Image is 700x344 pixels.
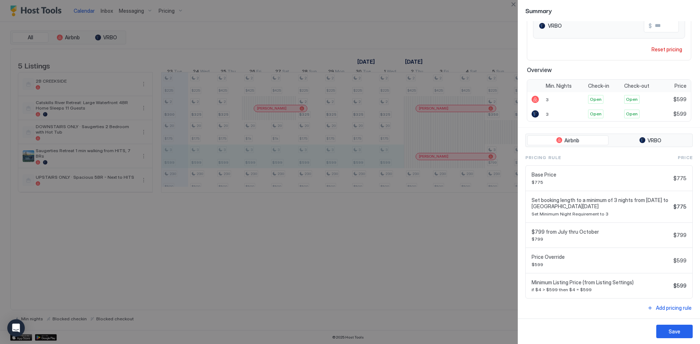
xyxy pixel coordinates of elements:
span: Price [674,83,687,89]
button: Save [656,325,693,338]
span: $799 [532,236,670,242]
span: Airbnb [564,137,579,144]
span: $775 [673,175,687,182]
span: Open [590,111,602,117]
span: Open [626,111,638,117]
button: Airbnb [527,135,608,146]
span: Base Price [532,171,670,178]
div: tab-group [525,134,693,147]
span: Overview [527,66,691,74]
span: Open [590,96,602,103]
span: $599 [673,111,687,117]
span: Set booking length to a minimum of 3 nights from [DATE] to [GEOGRAPHIC_DATA][DATE] [532,197,670,210]
span: Check-out [624,83,649,89]
div: Save [669,328,680,335]
span: Price [678,154,693,161]
span: Min. Nights [546,83,572,89]
span: $799 from July thru October [532,229,670,235]
span: $775 [673,203,687,210]
span: $775 [532,179,670,185]
div: Add pricing rule [656,304,692,312]
span: 3 [546,111,549,117]
span: 3 [546,97,549,102]
span: Open [626,96,638,103]
span: Price Override [532,254,670,260]
span: Pricing Rule [525,154,561,161]
span: if $4 > $599 then $4 = $599 [532,287,670,292]
div: Open Intercom Messenger [7,319,25,337]
button: Add pricing rule [646,303,693,313]
span: Check-in [588,83,609,89]
span: $799 [673,232,687,238]
span: VRBO [548,23,562,29]
span: $ [649,23,652,29]
span: $599 [673,96,687,103]
span: Minimum Listing Price (from Listing Settings) [532,279,670,286]
span: $599 [532,262,670,267]
span: VRBO [647,137,661,144]
div: Reset pricing [652,46,682,53]
button: Reset pricing [649,44,685,54]
button: VRBO [610,135,691,146]
span: Summary [525,6,693,15]
span: $599 [673,282,687,289]
span: $599 [673,257,687,264]
span: Set Minimum Night Requirement to 3 [532,211,670,217]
